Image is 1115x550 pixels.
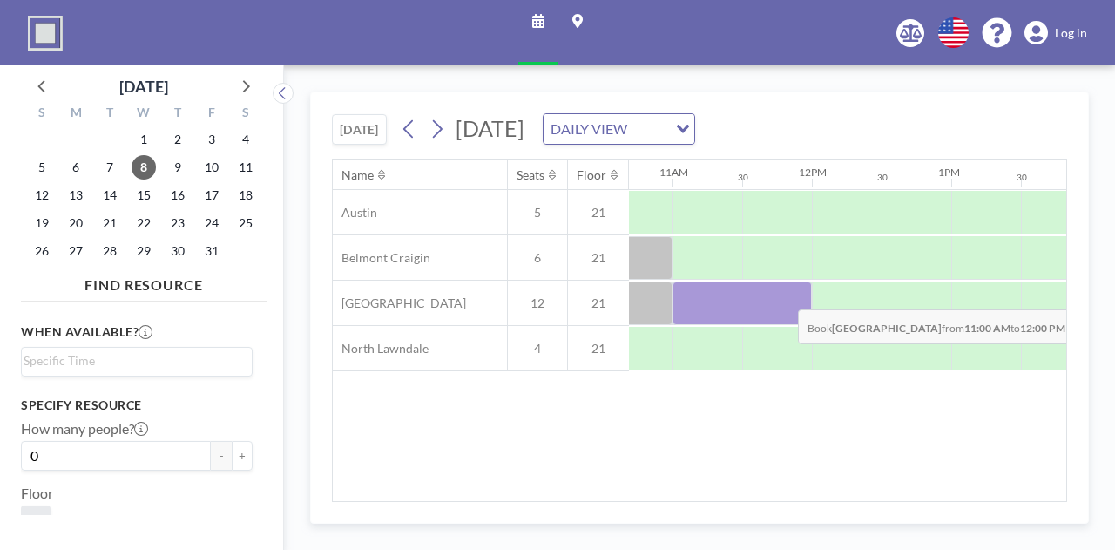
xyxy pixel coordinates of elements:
[568,295,629,311] span: 21
[547,118,631,140] span: DAILY VIEW
[166,239,190,263] span: Thursday, October 30, 2025
[508,250,567,266] span: 6
[64,239,88,263] span: Monday, October 27, 2025
[508,341,567,356] span: 4
[199,155,224,180] span: Friday, October 10, 2025
[938,166,960,179] div: 1PM
[517,167,544,183] div: Seats
[194,103,228,126] div: F
[160,103,194,126] div: T
[30,183,54,207] span: Sunday, October 12, 2025
[332,114,387,145] button: [DATE]
[166,155,190,180] span: Thursday, October 9, 2025
[132,239,156,263] span: Wednesday, October 29, 2025
[832,322,942,335] b: [GEOGRAPHIC_DATA]
[341,167,374,183] div: Name
[21,269,267,294] h4: FIND RESOURCE
[1024,21,1087,45] a: Log in
[1020,322,1065,335] b: 12:00 PM
[132,211,156,235] span: Wednesday, October 22, 2025
[333,205,377,221] span: Austin
[98,239,122,263] span: Tuesday, October 28, 2025
[119,74,168,98] div: [DATE]
[1055,25,1087,41] span: Log in
[21,420,148,438] label: How many people?
[233,155,258,180] span: Saturday, October 11, 2025
[799,166,827,179] div: 12PM
[508,205,567,221] span: 5
[232,441,253,471] button: +
[98,211,122,235] span: Tuesday, October 21, 2025
[25,103,59,126] div: S
[24,351,242,370] input: Search for option
[98,183,122,207] span: Tuesday, October 14, 2025
[21,397,253,413] h3: Specify resource
[233,127,258,152] span: Saturday, October 4, 2025
[568,341,629,356] span: 21
[28,16,63,51] img: organization-logo
[211,441,232,471] button: -
[132,183,156,207] span: Wednesday, October 15, 2025
[568,205,629,221] span: 21
[199,183,224,207] span: Friday, October 17, 2025
[166,211,190,235] span: Thursday, October 23, 2025
[233,183,258,207] span: Saturday, October 18, 2025
[98,155,122,180] span: Tuesday, October 7, 2025
[333,295,466,311] span: [GEOGRAPHIC_DATA]
[64,211,88,235] span: Monday, October 20, 2025
[30,211,54,235] span: Sunday, October 19, 2025
[333,341,429,356] span: North Lawndale
[28,513,44,530] span: 21
[228,103,262,126] div: S
[233,211,258,235] span: Saturday, October 25, 2025
[132,127,156,152] span: Wednesday, October 1, 2025
[632,118,666,140] input: Search for option
[544,114,694,144] div: Search for option
[166,127,190,152] span: Thursday, October 2, 2025
[798,309,1075,344] span: Book from to
[59,103,93,126] div: M
[127,103,161,126] div: W
[508,295,567,311] span: 12
[30,155,54,180] span: Sunday, October 5, 2025
[877,172,888,183] div: 30
[22,348,252,374] div: Search for option
[132,155,156,180] span: Wednesday, October 8, 2025
[30,239,54,263] span: Sunday, October 26, 2025
[568,250,629,266] span: 21
[964,322,1010,335] b: 11:00 AM
[738,172,748,183] div: 30
[456,115,524,141] span: [DATE]
[1017,172,1027,183] div: 30
[199,211,224,235] span: Friday, October 24, 2025
[199,127,224,152] span: Friday, October 3, 2025
[93,103,127,126] div: T
[577,167,606,183] div: Floor
[64,183,88,207] span: Monday, October 13, 2025
[21,485,53,502] label: Floor
[333,250,430,266] span: Belmont Craigin
[659,166,688,179] div: 11AM
[64,155,88,180] span: Monday, October 6, 2025
[199,239,224,263] span: Friday, October 31, 2025
[166,183,190,207] span: Thursday, October 16, 2025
